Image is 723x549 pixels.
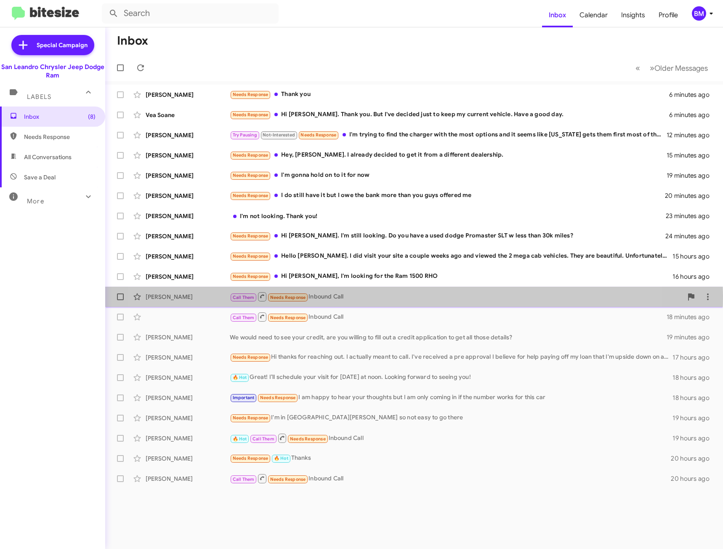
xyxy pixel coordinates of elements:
div: Hi [PERSON_NAME]. Thank you. But I've decided just to keep my current vehicle. Have a good day. [230,110,669,120]
span: Inbox [24,112,96,121]
div: 20 minutes ago [666,192,716,200]
div: I'm in [GEOGRAPHIC_DATA][PERSON_NAME] so not easy to go there [230,413,672,423]
div: Thanks [230,453,671,463]
div: I am happy to hear your thoughts but I am only coming in if the number works for this car [230,393,672,402]
span: Call Them [233,315,255,320]
div: Hi [PERSON_NAME]. I'm still looking. Do you have a used dodge Promaster SLT w less than 30k miles? [230,231,666,241]
div: [PERSON_NAME] [146,131,230,139]
div: 19 hours ago [672,434,716,442]
span: 🔥 Hot [274,456,288,461]
div: [PERSON_NAME] [146,272,230,281]
span: All Conversations [24,153,72,161]
button: BM [685,6,714,21]
div: 18 hours ago [672,394,716,402]
div: 12 minutes ago [667,131,716,139]
div: 17 hours ago [672,353,716,362]
span: Try Pausing [233,132,257,138]
div: [PERSON_NAME] [146,293,230,301]
div: Inbound Call [230,291,683,302]
span: « [635,63,640,73]
span: Needs Response [233,354,268,360]
span: Needs Response [233,456,268,461]
span: (8) [88,112,96,121]
span: Needs Response [270,315,306,320]
span: Needs Response [300,132,336,138]
span: Not-Interested [263,132,295,138]
a: Insights [614,3,652,27]
div: Vea Soane [146,111,230,119]
div: I do still have it but I owe the bank more than you guys offered me [230,191,666,200]
span: » [650,63,654,73]
div: BM [692,6,706,21]
div: [PERSON_NAME] [146,232,230,240]
span: Inbox [542,3,573,27]
div: 18 minutes ago [667,313,716,321]
div: [PERSON_NAME] [146,394,230,402]
div: [PERSON_NAME] [146,192,230,200]
span: 🔥 Hot [233,436,247,442]
span: Call Them [233,295,255,300]
span: Needs Response [233,233,268,239]
div: 20 hours ago [671,454,716,463]
button: Previous [630,59,645,77]
a: Special Campaign [11,35,94,55]
div: 19 minutes ago [667,171,716,180]
span: Needs Response [233,193,268,198]
div: [PERSON_NAME] [146,333,230,341]
span: Needs Response [233,415,268,421]
div: Thank you [230,90,669,99]
div: Inbound Call [230,473,671,484]
a: Calendar [573,3,614,27]
span: 🔥 Hot [233,375,247,380]
div: 6 minutes ago [669,91,716,99]
span: Needs Response [233,274,268,279]
div: [PERSON_NAME] [146,373,230,382]
span: Labels [27,93,51,101]
span: Needs Response [233,112,268,117]
button: Next [645,59,713,77]
a: Profile [652,3,685,27]
nav: Page navigation example [631,59,713,77]
div: [PERSON_NAME] [146,171,230,180]
div: 24 minutes ago [666,232,716,240]
span: Needs Response [290,436,326,442]
div: 20 hours ago [671,474,716,483]
span: Needs Response [233,152,268,158]
div: We would need to see your credit, are you willing to fill out a credit application to get all tho... [230,333,667,341]
div: [PERSON_NAME] [146,212,230,220]
div: 16 hours ago [672,272,716,281]
span: More [27,197,44,205]
span: Needs Response [233,92,268,97]
div: [PERSON_NAME] [146,414,230,422]
div: 19 hours ago [672,414,716,422]
div: [PERSON_NAME] [146,91,230,99]
span: Needs Response [233,173,268,178]
div: [PERSON_NAME] [146,252,230,261]
div: I'm not looking. Thank you! [230,212,666,220]
div: Hi thanks for reaching out. I actually meant to call. I've received a pre approval I believe for ... [230,352,672,362]
div: [PERSON_NAME] [146,353,230,362]
div: 18 hours ago [672,373,716,382]
div: Inbound Call [230,433,672,443]
div: 15 minutes ago [667,151,716,160]
div: 23 minutes ago [666,212,716,220]
span: Needs Response [260,395,296,400]
div: 15 hours ago [672,252,716,261]
span: Needs Response [24,133,96,141]
div: [PERSON_NAME] [146,454,230,463]
span: Call Them [233,477,255,482]
div: [PERSON_NAME] [146,434,230,442]
span: Needs Response [233,253,268,259]
span: Save a Deal [24,173,56,181]
span: Call Them [253,436,274,442]
div: 19 minutes ago [667,333,716,341]
span: Special Campaign [37,41,88,49]
div: I'm trying to find the charger with the most options and it seems like [US_STATE] gets them first... [230,130,667,140]
span: Important [233,395,255,400]
div: Inbound Call [230,312,667,322]
span: Needs Response [270,295,306,300]
div: Hello [PERSON_NAME]. I did visit your site a couple weeks ago and viewed the 2 mega cab vehicles.... [230,251,672,261]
